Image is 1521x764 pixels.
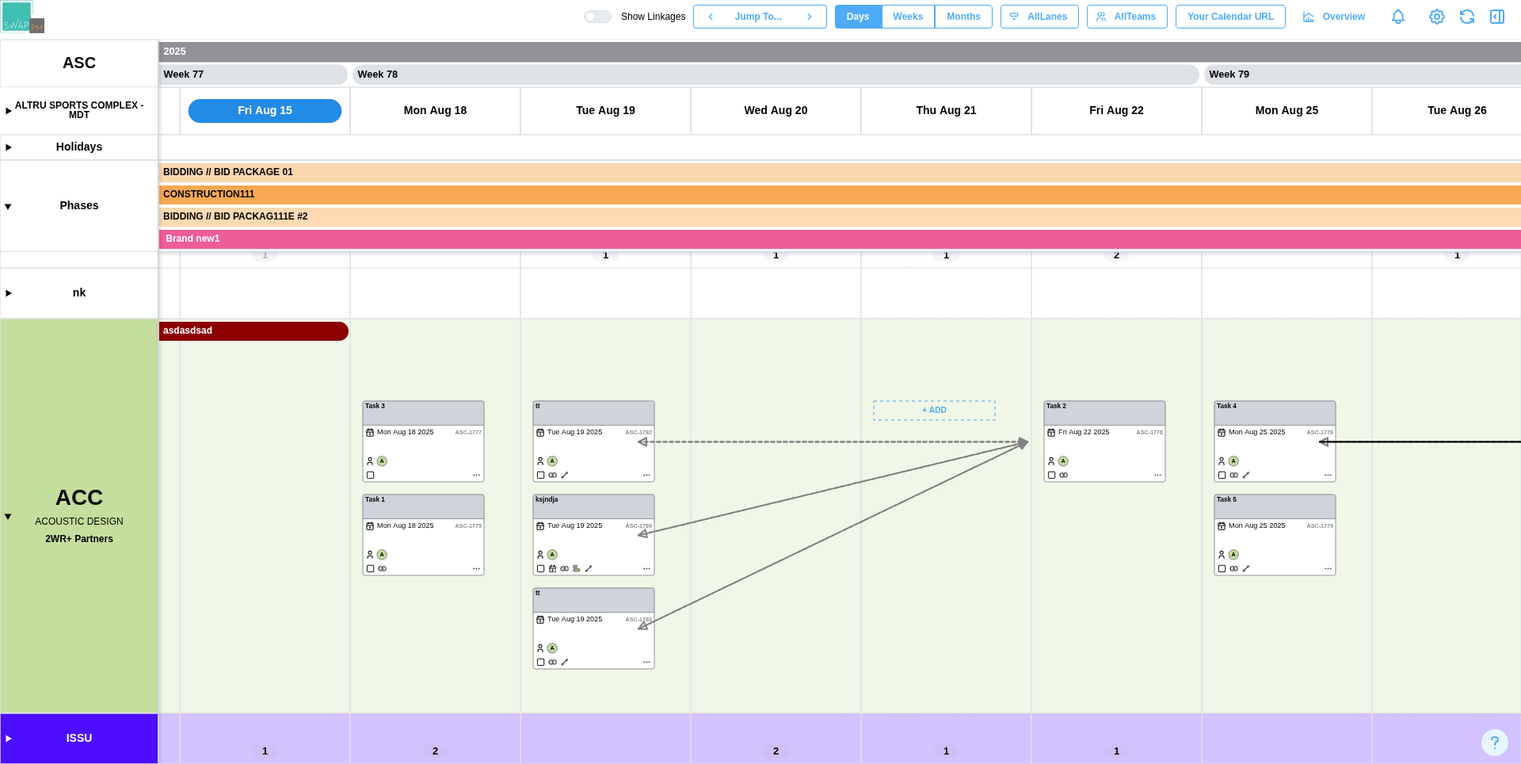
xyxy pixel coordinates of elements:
span: Your Calendar URL [1187,6,1274,28]
span: Jump To... [735,6,782,28]
button: Open Drawer [1486,6,1508,28]
a: Notifications [1385,3,1412,30]
span: Weeks [894,6,924,28]
span: Overview [1323,6,1365,28]
button: Your Calendar URL [1176,5,1286,29]
button: Days [835,5,882,29]
span: All Lanes [1027,6,1067,28]
button: Weeks [882,5,936,29]
a: View Project [1426,6,1448,28]
span: Show Linkages [612,10,685,23]
span: All Teams [1115,6,1156,28]
span: Days [847,6,870,28]
button: Refresh Grid [1453,2,1482,32]
button: AllLanes [1001,5,1079,29]
button: Jump To... [727,5,792,29]
button: AllTeams [1087,5,1168,29]
span: Months [947,6,981,28]
a: Overview [1294,5,1377,29]
button: Months [935,5,993,29]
